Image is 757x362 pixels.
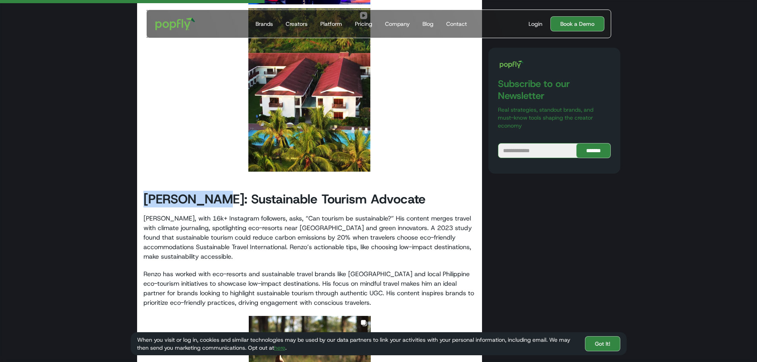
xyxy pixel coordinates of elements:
[525,20,546,28] a: Login
[529,20,542,28] div: Login
[498,78,610,102] h3: Subscribe to our Newsletter
[286,20,308,28] div: Creators
[419,10,437,38] a: Blog
[355,20,372,28] div: Pricing
[550,16,604,31] a: Book a Demo
[137,336,579,352] div: When you visit or log in, cookies and similar technologies may be used by our data partners to li...
[143,214,476,261] p: [PERSON_NAME], with 16k+ Instagram followers, asks, “Can tourism be sustainable?” His content mer...
[252,10,276,38] a: Brands
[443,10,470,38] a: Contact
[382,10,413,38] a: Company
[283,10,311,38] a: Creators
[317,10,345,38] a: Platform
[446,20,467,28] div: Contact
[498,143,610,158] form: Blog Subscribe
[150,12,201,36] a: home
[143,191,426,207] strong: [PERSON_NAME]: Sustainable Tourism Advocate
[274,344,285,351] a: here
[498,106,610,130] p: Real strategies, standout brands, and must-know tools shaping the creator economy
[320,20,342,28] div: Platform
[256,20,273,28] div: Brands
[352,10,376,38] a: Pricing
[143,269,476,308] p: Renzo has worked with eco-resorts and sustainable travel brands like [GEOGRAPHIC_DATA] and local ...
[385,20,410,28] div: Company
[422,20,434,28] div: Blog
[585,336,620,351] a: Got It!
